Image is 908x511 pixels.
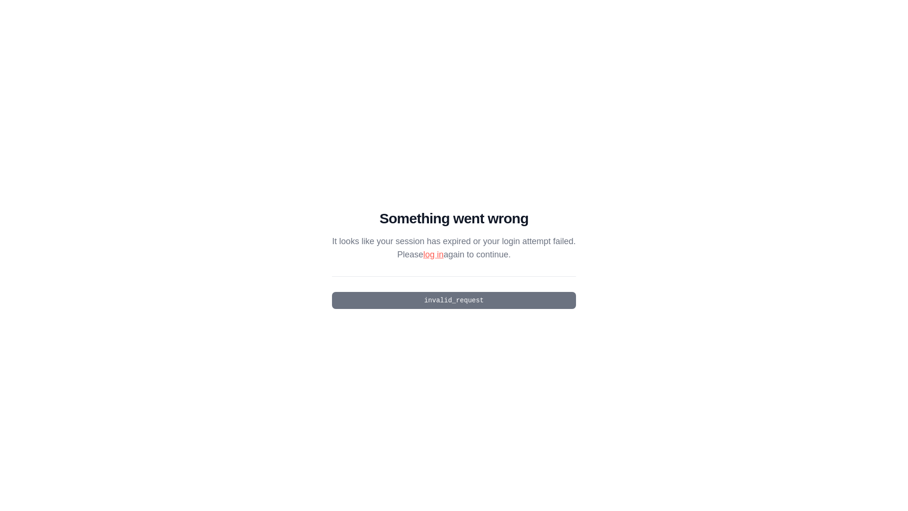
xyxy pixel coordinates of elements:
a: log in [423,250,444,259]
iframe: Chat Widget [861,466,908,511]
h1: Something went wrong [332,210,576,227]
pre: invalid_request [332,292,576,309]
p: Please again to continue. [332,248,576,261]
p: It looks like your session has expired or your login attempt failed. [332,235,576,248]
